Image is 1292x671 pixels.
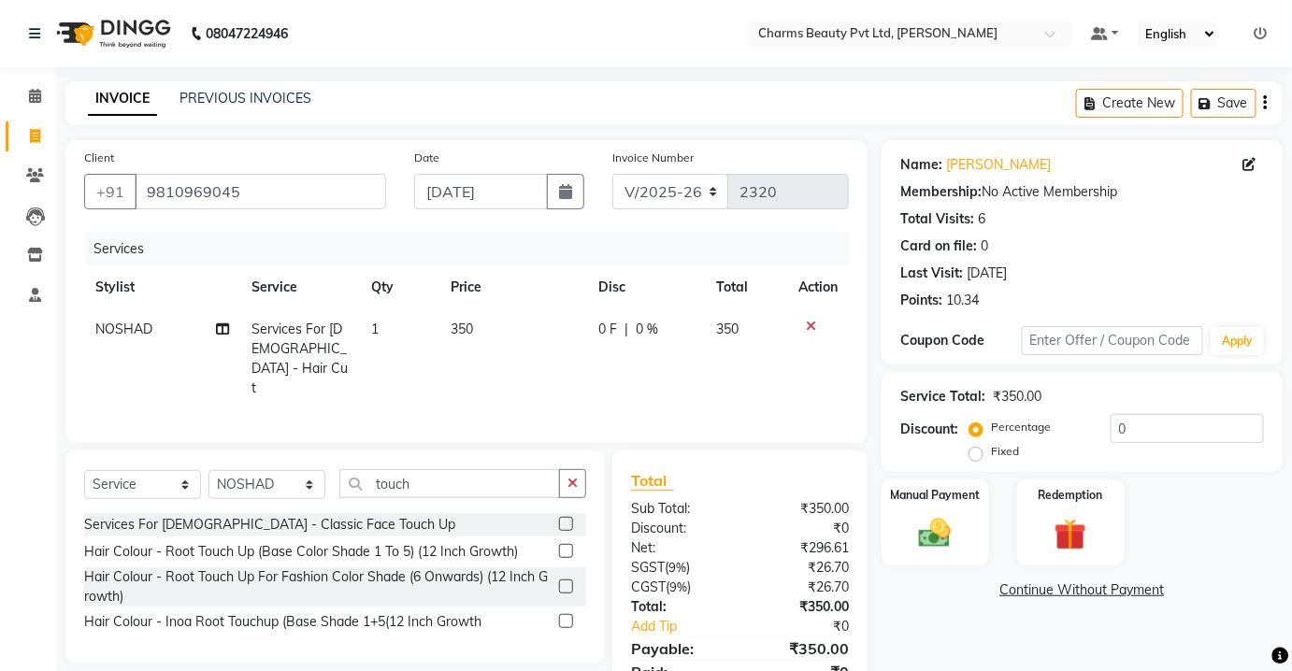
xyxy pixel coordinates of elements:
img: _gift.svg [1044,515,1097,555]
div: Hair Colour - Inoa Root Touchup (Base Shade 1+5(12 Inch Growth [84,612,481,632]
span: 9% [669,579,687,594]
span: 0 F [599,320,618,339]
th: Disc [588,266,705,308]
span: 350 [451,321,473,337]
div: Total: [617,597,740,617]
div: ₹0 [739,519,863,538]
label: Manual Payment [890,487,980,504]
span: 0 % [637,320,659,339]
a: Continue Without Payment [885,580,1279,600]
div: ₹350.00 [993,387,1041,407]
div: Total Visits: [900,209,974,229]
img: _cash.svg [909,515,961,552]
div: Membership: [900,182,982,202]
div: 6 [978,209,985,229]
div: [DATE] [967,264,1007,283]
div: Card on file: [900,236,977,256]
div: ( ) [617,578,740,597]
span: | [625,320,629,339]
button: Apply [1211,327,1264,355]
button: Save [1191,89,1256,118]
div: ₹0 [760,617,863,636]
div: Discount: [900,420,958,439]
div: 0 [981,236,988,256]
span: 350 [716,321,739,337]
span: Total [631,471,674,491]
div: Discount: [617,519,740,538]
input: Enter Offer / Coupon Code [1022,326,1204,355]
label: Fixed [991,443,1019,460]
div: Payable: [617,637,740,660]
input: Search or Scan [339,469,560,498]
span: 1 [371,321,379,337]
div: Hair Colour - Root Touch Up (Base Color Shade 1 To 5) (12 Inch Growth) [84,542,518,562]
label: Percentage [991,419,1051,435]
div: Sub Total: [617,499,740,519]
th: Qty [360,266,439,308]
div: ₹350.00 [739,637,863,660]
th: Stylist [84,266,240,308]
label: Redemption [1039,487,1103,504]
div: Coupon Code [900,331,1022,350]
a: Add Tip [617,617,760,636]
a: [PERSON_NAME] [946,155,1051,175]
div: Name: [900,155,942,175]
th: Price [439,266,588,308]
div: ₹26.70 [739,558,863,578]
th: Total [705,266,787,308]
a: PREVIOUS INVOICES [179,90,311,107]
div: ₹26.70 [739,578,863,597]
a: INVOICE [88,82,157,116]
button: Create New [1076,89,1184,118]
b: 08047224946 [206,7,288,60]
div: Services [86,232,863,266]
span: CGST [631,578,666,595]
button: +91 [84,174,136,209]
div: ₹296.61 [739,538,863,558]
div: Service Total: [900,387,985,407]
label: Date [414,150,439,166]
div: 10.34 [946,291,979,310]
div: Net: [617,538,740,558]
div: ₹350.00 [739,597,863,617]
th: Service [240,266,360,308]
th: Action [787,266,849,308]
label: Invoice Number [612,150,694,166]
input: Search by Name/Mobile/Email/Code [135,174,386,209]
div: Last Visit: [900,264,963,283]
div: Points: [900,291,942,310]
span: SGST [631,559,665,576]
span: Services For [DEMOGRAPHIC_DATA] - Hair Cut [251,321,348,396]
label: Client [84,150,114,166]
div: No Active Membership [900,182,1264,202]
span: NOSHAD [95,321,152,337]
div: Services For [DEMOGRAPHIC_DATA] - Classic Face Touch Up [84,515,455,535]
div: ₹350.00 [739,499,863,519]
div: ( ) [617,558,740,578]
span: 9% [668,560,686,575]
img: logo [48,7,176,60]
div: Hair Colour - Root Touch Up For Fashion Color Shade (6 Onwards) (12 Inch Growth) [84,567,552,607]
